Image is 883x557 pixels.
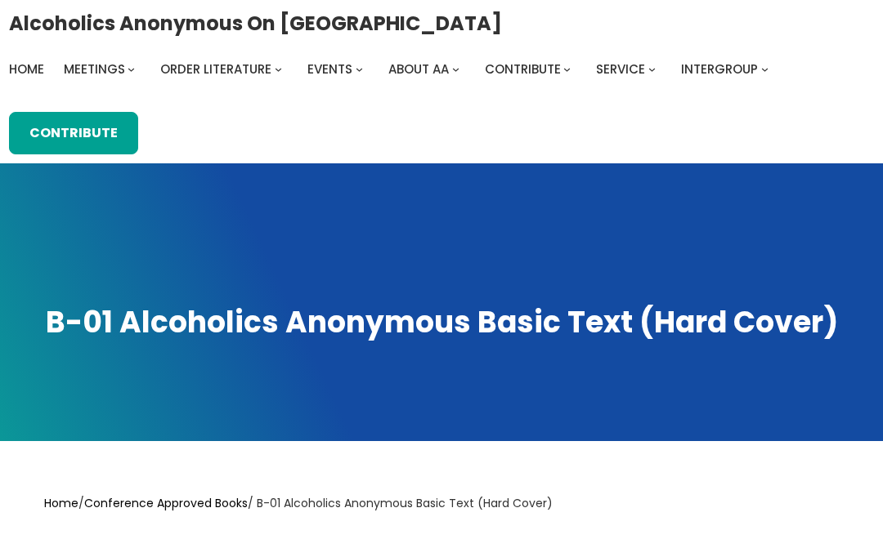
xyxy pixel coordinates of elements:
[9,60,44,78] span: Home
[307,60,352,78] span: Events
[64,58,125,81] a: Meetings
[761,65,769,73] button: Intergroup submenu
[9,112,138,154] a: Contribute
[15,303,868,343] h2: B-01 Alcoholics Anonymous Basic Text (Hard Cover)
[9,58,774,81] nav: Intergroup
[84,495,248,511] a: Conference Approved Books
[648,65,656,73] button: Service submenu
[485,58,561,81] a: Contribute
[307,58,352,81] a: Events
[64,60,125,78] span: Meetings
[596,60,645,78] span: Service
[356,65,363,73] button: Events submenu
[9,6,502,41] a: Alcoholics Anonymous on [GEOGRAPHIC_DATA]
[9,58,44,81] a: Home
[160,60,271,78] span: Order Literature
[485,60,561,78] span: Contribute
[681,58,758,81] a: Intergroup
[44,493,839,514] nav: Breadcrumb
[275,65,282,73] button: Order Literature submenu
[681,60,758,78] span: Intergroup
[452,65,459,73] button: About AA submenu
[596,58,645,81] a: Service
[388,58,449,81] a: About AA
[44,495,78,511] a: Home
[563,65,571,73] button: Contribute submenu
[388,60,449,78] span: About AA
[128,65,135,73] button: Meetings submenu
